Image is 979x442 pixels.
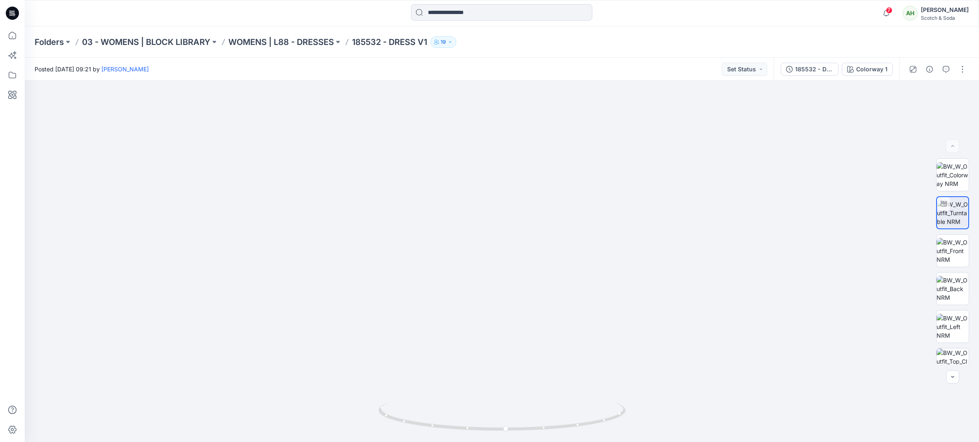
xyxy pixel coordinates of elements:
[856,65,887,74] div: Colorway 1
[101,66,149,73] a: [PERSON_NAME]
[35,65,149,73] span: Posted [DATE] 09:21 by
[352,36,427,48] p: 185532 - DRESS V1
[937,276,969,302] img: BW_W_Outfit_Back NRM
[937,238,969,264] img: BW_W_Outfit_Front NRM
[795,65,833,74] div: 185532 - DRESS V1
[923,63,936,76] button: Details
[921,15,969,21] div: Scotch & Soda
[228,36,334,48] a: WOMENS | L88 - DRESSES
[903,6,918,21] div: AH
[842,63,893,76] button: Colorway 1
[886,7,892,14] span: 7
[430,36,456,48] button: 19
[937,200,968,226] img: BW_W_Outfit_Turntable NRM
[781,63,838,76] button: 185532 - DRESS V1
[921,5,969,15] div: [PERSON_NAME]
[937,162,969,188] img: BW_W_Outfit_Colorway NRM
[937,348,969,381] img: BW_W_Outfit_Top_CloseUp NRM
[35,36,64,48] a: Folders
[82,36,210,48] a: 03 - WOMENS | BLOCK LIBRARY
[441,38,446,47] p: 19
[937,314,969,340] img: BW_W_Outfit_Left NRM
